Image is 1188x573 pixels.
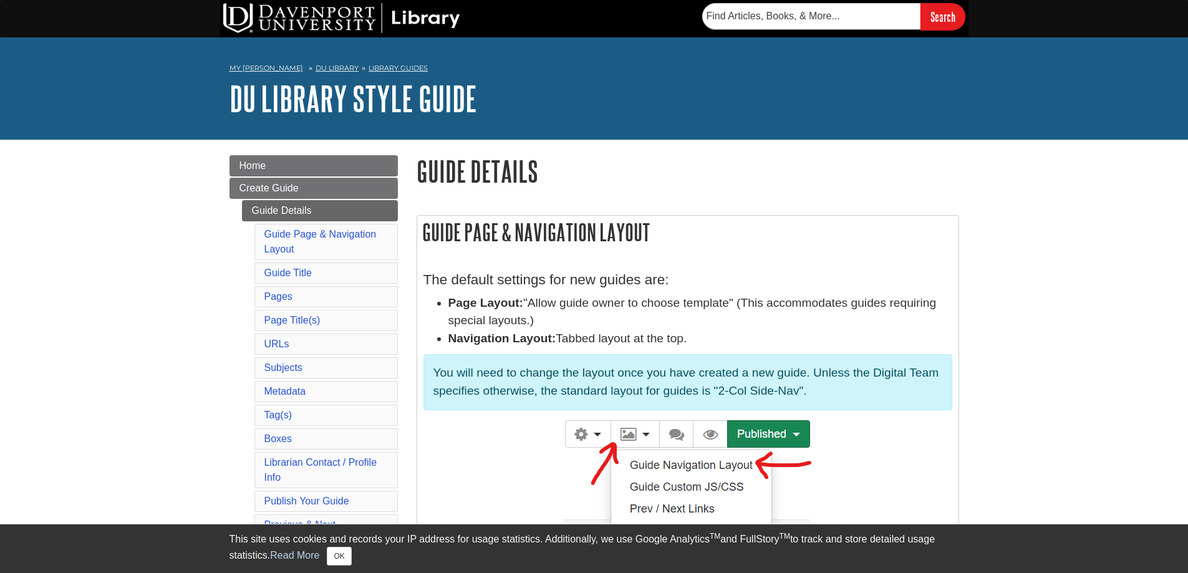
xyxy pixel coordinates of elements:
[417,155,959,187] h1: Guide Details
[448,330,952,348] li: Tabbed layout at the top.
[780,532,790,541] sup: TM
[264,410,292,420] a: Tag(s)
[264,362,302,373] a: Subjects
[369,64,428,72] a: Library Guides
[242,200,398,221] a: Guide Details
[229,155,398,176] a: Home
[448,294,952,330] li: "Allow guide owner to choose template" (This accommodates guides requiring special layouts.)
[702,3,965,30] form: Searches DU Library's articles, books, and more
[264,229,377,254] a: Guide Page & Navigation Layout
[264,291,292,302] a: Pages
[264,496,349,506] a: Publish Your Guide
[702,3,920,29] input: Find Articles, Books, & More...
[229,63,303,74] a: My [PERSON_NAME]
[920,3,965,30] input: Search
[423,272,952,288] h4: The default settings for new guides are:
[316,64,359,72] a: DU Library
[229,79,477,118] a: DU Library Style Guide
[229,532,959,566] div: This site uses cookies and records your IP address for usage statistics. Additionally, we use Goo...
[239,183,299,193] span: Create Guide
[264,457,377,483] a: Librarian Contact / Profile Info
[229,178,398,199] a: Create Guide
[264,339,289,349] a: URLs
[223,3,460,33] img: DU Library
[448,296,523,309] strong: Page Layout:
[710,532,720,541] sup: TM
[264,433,292,444] a: Boxes
[264,386,306,397] a: Metadata
[264,315,321,325] a: Page Title(s)
[448,332,556,345] strong: Navigation Layout:
[327,547,351,566] button: Close
[433,364,942,400] p: You will need to change the layout once you have created a new guide. Unless the Digital Team spe...
[239,160,266,171] span: Home
[264,267,312,278] a: Guide Title
[417,216,959,249] h2: Guide Page & Navigation Layout
[264,519,336,530] a: Previous & Next
[229,60,959,80] nav: breadcrumb
[270,550,319,561] a: Read More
